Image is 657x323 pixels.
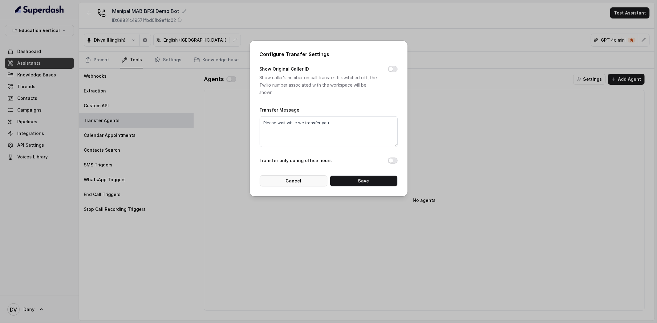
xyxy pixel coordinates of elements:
[260,116,398,147] textarea: Please wait while we transfer you
[260,175,327,186] button: Cancel
[260,74,378,96] p: Show caller's number on call transfer. If switched off, the Twilio number associated with the wor...
[260,157,332,164] label: Transfer only during office hours
[260,65,309,73] label: Show Original Caller ID
[260,51,398,58] h2: Configure Transfer Settings
[330,175,398,186] button: Save
[260,107,300,112] label: Transfer Message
